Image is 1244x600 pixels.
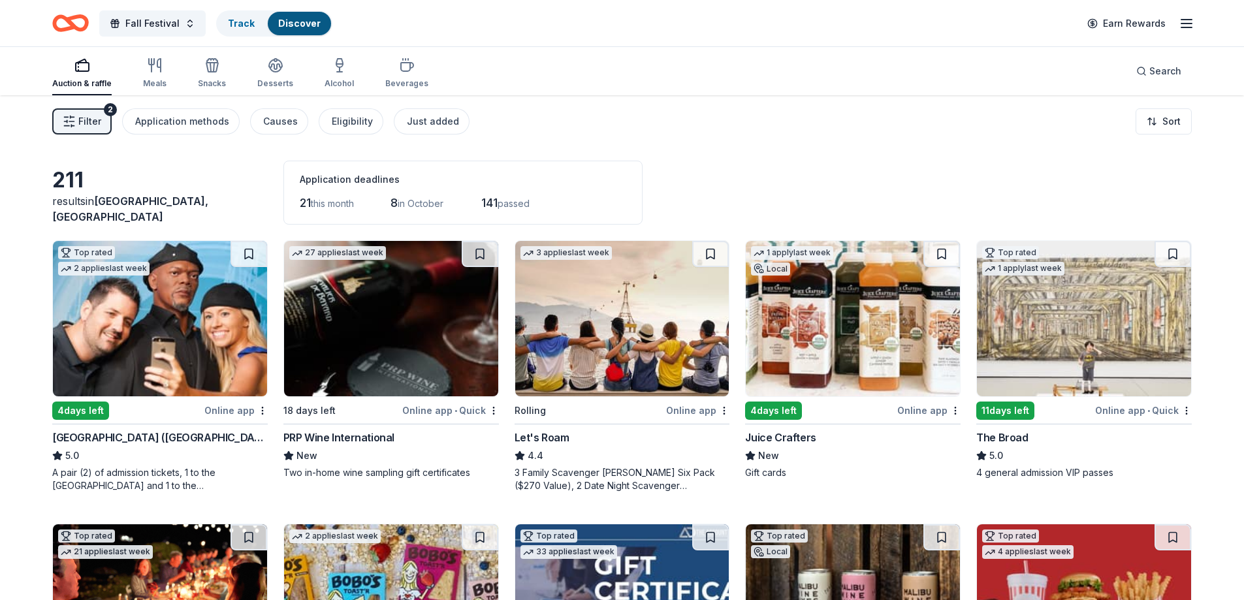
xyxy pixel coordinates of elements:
[745,430,816,445] div: Juice Crafters
[52,195,208,223] span: [GEOGRAPHIC_DATA], [GEOGRAPHIC_DATA]
[52,240,268,492] a: Image for Hollywood Wax Museum (Hollywood)Top rated2 applieslast week4days leftOnline app[GEOGRAP...
[135,114,229,129] div: Application methods
[250,108,308,134] button: Causes
[976,240,1192,479] a: Image for The BroadTop rated1 applylast week11days leftOnline app•QuickThe Broad5.04 general admi...
[528,448,543,464] span: 4.4
[385,78,428,89] div: Beverages
[332,114,373,129] div: Eligibility
[58,246,115,259] div: Top rated
[198,52,226,95] button: Snacks
[455,405,457,416] span: •
[296,448,317,464] span: New
[283,403,336,418] div: 18 days left
[257,78,293,89] div: Desserts
[58,262,150,276] div: 2 applies last week
[216,10,332,37] button: TrackDiscover
[976,466,1192,479] div: 4 general admission VIP passes
[78,114,101,129] span: Filter
[53,241,267,396] img: Image for Hollywood Wax Museum (Hollywood)
[52,8,89,39] a: Home
[311,198,354,209] span: this month
[515,430,569,445] div: Let's Roam
[52,78,112,89] div: Auction & raffle
[402,402,499,418] div: Online app Quick
[977,241,1191,396] img: Image for The Broad
[204,402,268,418] div: Online app
[1126,58,1192,84] button: Search
[745,466,961,479] div: Gift cards
[746,241,960,396] img: Image for Juice Crafters
[143,52,167,95] button: Meals
[498,198,530,209] span: passed
[300,172,626,187] div: Application deadlines
[283,466,499,479] div: Two in-home wine sampling gift certificates
[666,402,729,418] div: Online app
[515,241,729,396] img: Image for Let's Roam
[122,108,240,134] button: Application methods
[751,262,790,276] div: Local
[751,545,790,558] div: Local
[52,52,112,95] button: Auction & raffle
[897,402,961,418] div: Online app
[520,529,577,543] div: Top rated
[289,529,381,543] div: 2 applies last week
[976,402,1034,420] div: 11 days left
[758,448,779,464] span: New
[515,466,730,492] div: 3 Family Scavenger [PERSON_NAME] Six Pack ($270 Value), 2 Date Night Scavenger [PERSON_NAME] Two ...
[58,529,115,543] div: Top rated
[982,545,1074,559] div: 4 applies last week
[52,193,268,225] div: results
[1095,402,1192,418] div: Online app Quick
[52,430,268,445] div: [GEOGRAPHIC_DATA] ([GEOGRAPHIC_DATA])
[745,402,802,420] div: 4 days left
[1136,108,1192,134] button: Sort
[391,196,398,210] span: 8
[52,402,109,420] div: 4 days left
[398,198,443,209] span: in October
[284,241,498,396] img: Image for PRP Wine International
[751,246,833,260] div: 1 apply last week
[515,240,730,492] a: Image for Let's Roam3 applieslast weekRollingOnline appLet's Roam4.43 Family Scavenger [PERSON_NA...
[52,466,268,492] div: A pair (2) of admission tickets, 1 to the [GEOGRAPHIC_DATA] and 1 to the [GEOGRAPHIC_DATA]
[125,16,180,31] span: Fall Festival
[228,18,255,29] a: Track
[325,52,354,95] button: Alcohol
[745,240,961,479] a: Image for Juice Crafters1 applylast weekLocal4days leftOnline appJuice CraftersNewGift cards
[52,108,112,134] button: Filter2
[982,529,1039,543] div: Top rated
[976,430,1028,445] div: The Broad
[394,108,470,134] button: Just added
[257,52,293,95] button: Desserts
[198,78,226,89] div: Snacks
[520,246,612,260] div: 3 applies last week
[982,262,1064,276] div: 1 apply last week
[300,196,311,210] span: 21
[58,545,153,559] div: 21 applies last week
[99,10,206,37] button: Fall Festival
[278,18,321,29] a: Discover
[515,403,546,418] div: Rolling
[989,448,1003,464] span: 5.0
[481,196,498,210] span: 141
[1147,405,1150,416] span: •
[1079,12,1173,35] a: Earn Rewards
[1162,114,1181,129] span: Sort
[65,448,79,464] span: 5.0
[52,167,268,193] div: 211
[263,114,298,129] div: Causes
[283,430,394,445] div: PRP Wine International
[751,529,808,543] div: Top rated
[283,240,499,479] a: Image for PRP Wine International27 applieslast week18 days leftOnline app•QuickPRP Wine Internati...
[407,114,459,129] div: Just added
[325,78,354,89] div: Alcohol
[289,246,386,260] div: 27 applies last week
[143,78,167,89] div: Meals
[104,103,117,116] div: 2
[982,246,1039,259] div: Top rated
[319,108,383,134] button: Eligibility
[52,195,208,223] span: in
[1149,63,1181,79] span: Search
[385,52,428,95] button: Beverages
[520,545,617,559] div: 33 applies last week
